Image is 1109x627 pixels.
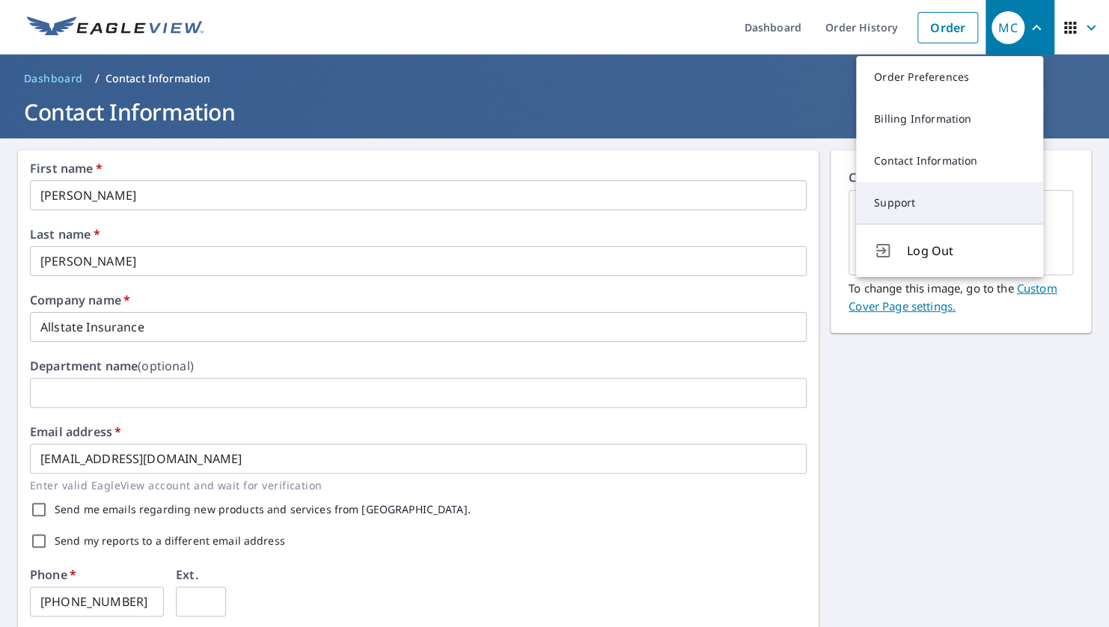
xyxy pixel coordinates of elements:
label: Company name [30,294,130,306]
a: Contact Information [856,140,1043,182]
p: Enter valid EagleView account and wait for verification [30,477,796,494]
label: Department name [30,360,194,372]
a: Order Preferences [856,56,1043,98]
a: Support [856,182,1043,224]
label: Ext. [176,569,198,581]
label: Send me emails regarding new products and services from [GEOGRAPHIC_DATA]. [55,504,471,515]
h1: Contact Information [18,97,1091,127]
label: Send my reports to a different email address [55,536,285,546]
label: Phone [30,569,76,581]
button: Log Out [856,224,1043,277]
label: Last name [30,228,100,240]
a: Billing Information [856,98,1043,140]
p: Company Logo [849,168,1073,190]
span: Log Out [907,242,1025,260]
p: Contact Information [106,71,211,86]
p: To change this image, go to the [849,275,1073,315]
label: Email address [30,426,121,438]
a: Order [917,12,978,43]
b: (optional) [138,358,194,374]
a: Dashboard [18,67,89,91]
img: EV Logo [27,16,204,39]
nav: breadcrumb [18,67,1091,91]
div: MC [992,11,1024,44]
li: / [95,70,100,88]
span: Dashboard [24,71,83,86]
label: First name [30,162,103,174]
